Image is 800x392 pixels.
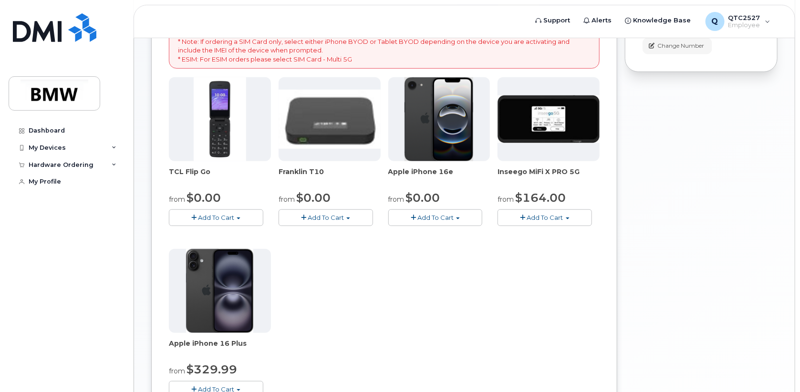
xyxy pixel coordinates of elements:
[296,191,331,205] span: $0.00
[186,249,253,333] img: iphone_16_plus.png
[634,16,691,25] span: Knowledge Base
[388,167,490,186] div: Apple iPhone 16e
[406,191,440,205] span: $0.00
[544,16,571,25] span: Support
[657,41,704,50] span: Change Number
[169,167,271,186] div: TCL Flip Go
[388,209,483,226] button: Add To Cart
[417,214,454,221] span: Add To Cart
[405,77,473,161] img: iphone16e.png
[169,209,263,226] button: Add To Cart
[498,195,514,204] small: from
[388,195,405,204] small: from
[169,339,271,358] div: Apple iPhone 16 Plus
[699,12,777,31] div: QTC2527
[577,11,619,30] a: Alerts
[515,191,566,205] span: $164.00
[758,351,793,385] iframe: Messenger Launcher
[169,367,185,375] small: from
[194,77,246,161] img: TCL_FLIP_MODE.jpg
[279,195,295,204] small: from
[279,209,373,226] button: Add To Cart
[712,16,718,27] span: Q
[592,16,612,25] span: Alerts
[498,167,600,186] div: Inseego MiFi X PRO 5G
[187,191,221,205] span: $0.00
[643,38,712,54] button: Change Number
[308,214,344,221] span: Add To Cart
[279,90,381,149] img: t10.jpg
[527,214,563,221] span: Add To Cart
[198,214,234,221] span: Add To Cart
[498,209,592,226] button: Add To Cart
[728,21,760,29] span: Employee
[529,11,577,30] a: Support
[169,195,185,204] small: from
[498,95,600,143] img: cut_small_inseego_5G.jpg
[619,11,698,30] a: Knowledge Base
[187,362,237,376] span: $329.99
[728,14,760,21] span: QTC2527
[279,167,381,186] div: Franklin T10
